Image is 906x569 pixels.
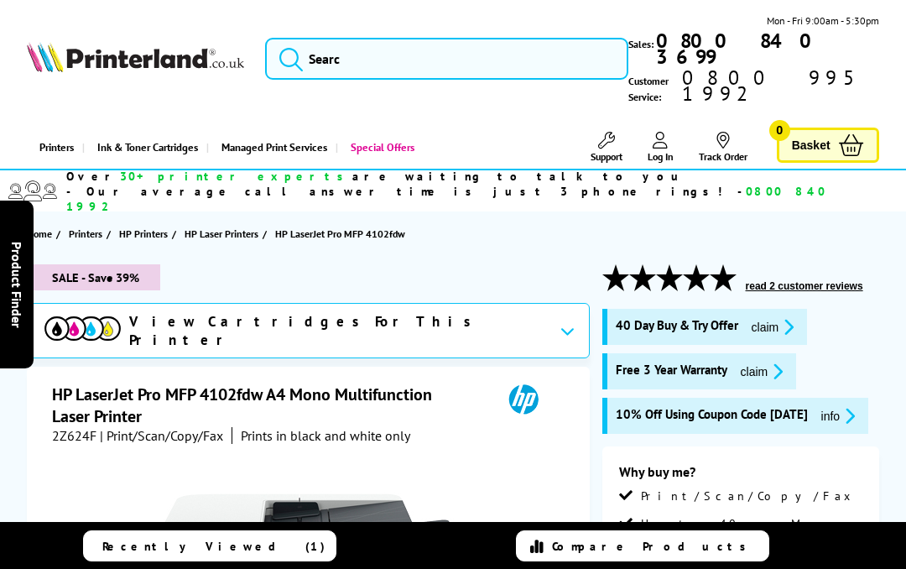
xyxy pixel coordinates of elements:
a: HP Laser Printers [185,225,263,243]
span: Printers [69,225,102,243]
a: Managed Print Services [206,126,336,169]
a: Basket 0 [777,128,879,164]
span: Print/Scan/Copy/Fax [641,488,857,504]
a: Recently Viewed (1) [83,530,336,561]
span: Basket [792,134,830,157]
span: - Our average call answer time is just 3 phone rings! - [66,184,862,214]
img: Printerland Logo [27,42,244,73]
span: 0800 840 1992 [66,184,826,214]
span: Sales: [628,36,653,52]
h1: HP LaserJet Pro MFP 4102fdw A4 Mono Multifunction Laser Printer [52,384,484,427]
span: 40 Day Buy & Try Offer [616,317,738,337]
span: 30+ printer experts [120,169,352,184]
a: Special Offers [336,126,423,169]
a: Log In [648,132,674,163]
img: HP [485,384,562,415]
div: Why buy me? [619,463,862,488]
span: 0800 995 1992 [679,70,879,102]
span: Free 3 Year Warranty [616,362,727,381]
input: Searc [265,38,628,80]
i: Prints in black and white only [241,427,410,444]
a: Track Order [699,132,747,163]
img: cmyk-icon.svg [44,316,120,340]
span: Compare Products [552,539,755,554]
b: 0800 840 3699 [656,28,824,70]
button: promo-description [816,406,861,425]
a: HP Printers [119,225,172,243]
span: 10% Off Using Coupon Code [DATE] [616,406,808,425]
a: Ink & Toner Cartridges [82,126,206,169]
span: View Cartridges For This Printer [129,312,546,349]
a: Printerland Logo [27,42,244,76]
span: Over are waiting to talk to you [66,169,686,184]
button: read 2 customer reviews [741,279,868,293]
span: Ink & Toner Cartridges [97,126,198,169]
a: Printers [69,225,107,243]
a: Printers [27,126,82,169]
a: Compare Products [516,530,769,561]
button: promo-description [736,362,789,381]
button: promo-description [747,317,799,337]
span: Up to 40ppm Mono Print [641,516,862,546]
a: 0800 840 3699 [653,33,879,65]
span: 2Z624F [52,427,96,444]
span: HP Laser Printers [185,225,258,243]
a: HP LaserJet Pro MFP 4102fdw [275,225,409,243]
span: Customer Service: [628,70,879,105]
span: Mon - Fri 9:00am - 5:30pm [767,13,879,29]
span: 0 [769,120,790,141]
span: Recently Viewed (1) [102,539,325,554]
span: HP LaserJet Pro MFP 4102fdw [275,225,405,243]
span: Log In [648,150,674,163]
span: SALE - Save 39% [27,264,160,290]
a: Support [591,132,622,163]
span: Product Finder [8,242,25,328]
span: HP Printers [119,225,168,243]
a: Home [27,225,56,243]
span: | Print/Scan/Copy/Fax [100,427,223,444]
span: Support [591,150,622,163]
span: Home [27,225,52,243]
